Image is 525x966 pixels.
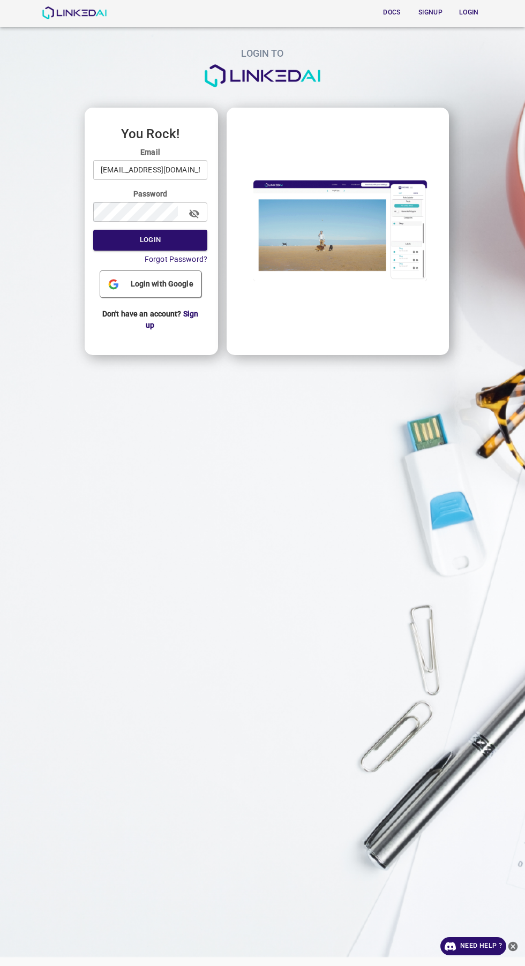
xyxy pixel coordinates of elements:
[452,4,486,21] button: Login
[204,64,321,88] img: logo.png
[413,4,447,21] button: Signup
[93,127,207,141] h3: You Rock!
[93,188,207,199] label: Password
[440,937,506,955] a: Need Help ?
[506,937,520,955] button: close-help
[374,4,409,21] button: Docs
[42,6,107,19] img: LinkedAI
[372,2,411,24] a: Docs
[126,278,198,290] span: Login with Google
[449,2,488,24] a: Login
[145,255,207,263] a: Forgot Password?
[93,300,207,339] p: Don't have an account?
[93,147,207,157] label: Email
[235,173,438,288] img: login_image.gif
[93,230,207,251] button: Login
[411,2,449,24] a: Signup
